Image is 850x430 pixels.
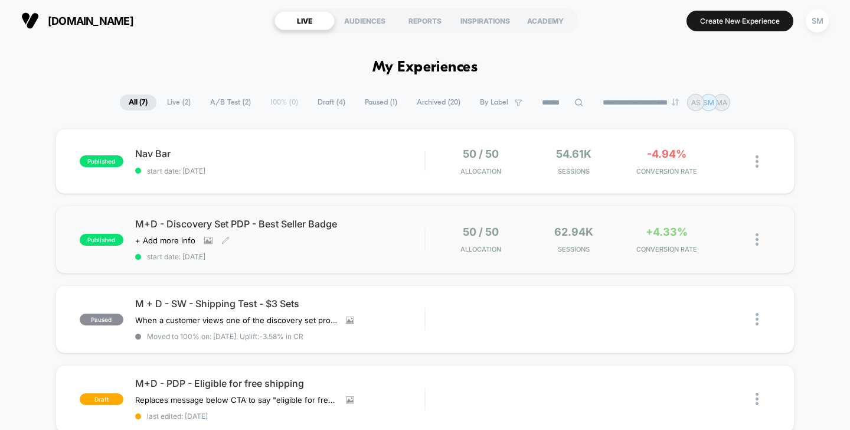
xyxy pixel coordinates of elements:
[395,11,455,30] div: REPORTS
[806,9,829,32] div: SM
[530,167,617,175] span: Sessions
[802,9,832,33] button: SM
[135,395,337,405] span: Replaces message below CTA to say "eligible for free shipping" on all PDPs $50+ (US only)
[48,15,133,27] span: [DOMAIN_NAME]
[623,245,710,253] span: CONVERSION RATE
[335,11,395,30] div: AUDIENCES
[135,377,425,389] span: M+D - PDP - Eligible for free shipping
[756,155,759,168] img: close
[691,98,701,107] p: AS
[135,298,425,310] span: M + D - SW - Shipping Test - $3 Sets
[460,167,501,175] span: Allocation
[80,155,123,167] span: published
[135,218,425,230] span: M+D - Discovery Set PDP - Best Seller Badge
[686,11,793,31] button: Create New Experience
[530,245,617,253] span: Sessions
[80,314,123,325] span: paused
[515,11,576,30] div: ACADEMY
[646,226,688,238] span: +4.33%
[80,234,123,246] span: published
[460,245,501,253] span: Allocation
[120,95,156,110] span: All ( 7 )
[672,99,679,106] img: end
[480,98,508,107] span: By Label
[18,11,137,30] button: [DOMAIN_NAME]
[756,233,759,246] img: close
[135,167,425,175] span: start date: [DATE]
[716,98,727,107] p: MA
[80,393,123,405] span: draft
[647,148,686,160] span: -4.94%
[756,313,759,325] img: close
[309,95,354,110] span: Draft ( 4 )
[135,252,425,261] span: start date: [DATE]
[372,59,478,76] h1: My Experiences
[455,11,515,30] div: INSPIRATIONS
[135,412,425,421] span: last edited: [DATE]
[274,11,335,30] div: LIVE
[756,393,759,405] img: close
[463,226,499,238] span: 50 / 50
[135,236,195,245] span: + Add more info
[623,167,710,175] span: CONVERSION RATE
[556,148,591,160] span: 54.61k
[21,12,39,30] img: Visually logo
[356,95,406,110] span: Paused ( 1 )
[147,332,303,341] span: Moved to 100% on: [DATE] . Uplift: -3.58% in CR
[201,95,260,110] span: A/B Test ( 2 )
[158,95,200,110] span: Live ( 2 )
[135,315,337,325] span: When a customer views one of the discovery set products, the free shipping banner at the top is h...
[463,148,499,160] span: 50 / 50
[554,226,593,238] span: 62.94k
[703,98,714,107] p: SM
[135,148,425,159] span: Nav Bar
[408,95,469,110] span: Archived ( 20 )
